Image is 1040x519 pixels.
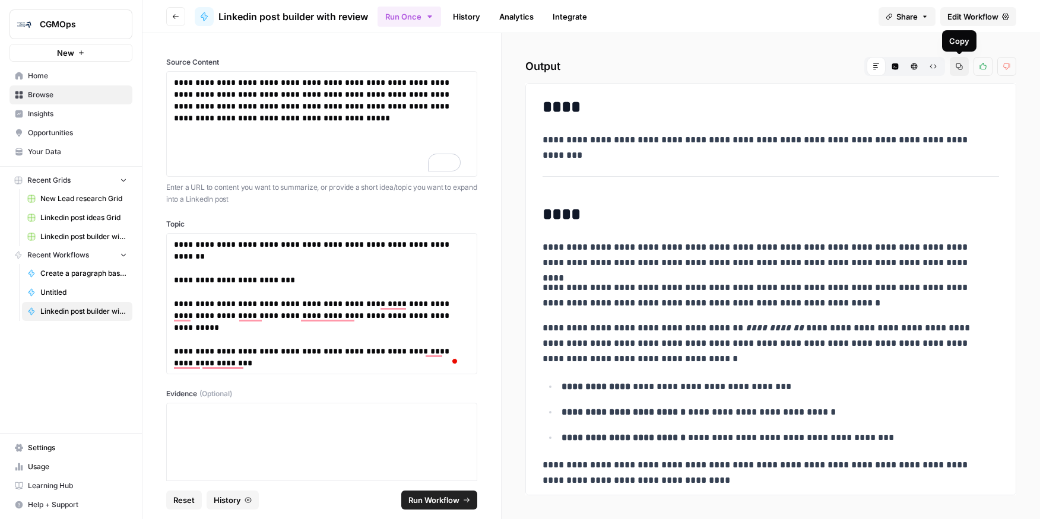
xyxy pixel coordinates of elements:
a: Usage [9,457,132,476]
button: Help + Support [9,495,132,514]
span: Learning Hub [28,480,127,491]
button: Recent Workflows [9,246,132,264]
a: Insights [9,104,132,123]
p: Enter a URL to content you want to summarize, or provide a short idea/topic you want to expand in... [166,182,477,205]
button: New [9,44,132,62]
label: Topic [166,219,477,230]
a: Linkedin post ideas Grid [22,208,132,227]
button: Workspace: CGMOps [9,9,132,39]
button: History [207,491,259,510]
span: Edit Workflow [947,11,998,23]
span: Share [896,11,918,23]
a: Untitled [22,283,132,302]
span: CGMOps [40,18,112,30]
div: To enrich screen reader interactions, please activate Accessibility in Grammarly extension settings [174,77,470,171]
span: Create a paragraph based on most relevant case study [40,268,127,279]
button: Recent Grids [9,171,132,189]
span: Usage [28,461,127,472]
img: CGMOps Logo [14,14,35,35]
span: Your Data [28,147,127,157]
span: Linkedin post ideas Grid [40,212,127,223]
span: New [57,47,74,59]
span: Home [28,71,127,81]
a: Opportunities [9,123,132,142]
button: Run Workflow [401,491,477,510]
div: To enrich screen reader interactions, please activate Accessibility in Grammarly extension settings [174,238,470,369]
span: Reset [173,494,195,506]
h2: Output [525,57,1016,76]
a: Settings [9,438,132,457]
a: Learning Hub [9,476,132,495]
span: New Lead research Grid [40,193,127,204]
span: Browse [28,90,127,100]
button: Share [879,7,936,26]
button: Reset [166,491,202,510]
label: Evidence [166,389,477,399]
a: Browse [9,85,132,104]
a: Home [9,66,132,85]
a: History [446,7,487,26]
a: Linkedin post builder with review [22,302,132,321]
span: Opportunities [28,128,127,138]
a: Create a paragraph based on most relevant case study [22,264,132,283]
span: Linkedin post builder with review [40,306,127,317]
span: History [214,494,241,506]
label: Source Content [166,57,477,68]
span: Settings [28,442,127,453]
span: Linkedin post builder with review [218,9,368,24]
span: Insights [28,109,127,119]
span: Linkedin post builder with review Grid [40,231,127,242]
a: Your Data [9,142,132,161]
span: Run Workflow [408,494,459,506]
span: Recent Workflows [27,250,89,260]
a: Edit Workflow [940,7,1016,26]
span: (Optional) [199,389,232,399]
button: Run Once [378,7,441,27]
span: Help + Support [28,499,127,510]
span: Untitled [40,287,127,298]
a: Linkedin post builder with review Grid [22,227,132,246]
a: Linkedin post builder with review [195,7,368,26]
a: New Lead research Grid [22,189,132,208]
a: Analytics [492,7,541,26]
span: Recent Grids [27,175,71,186]
a: Integrate [546,7,594,26]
